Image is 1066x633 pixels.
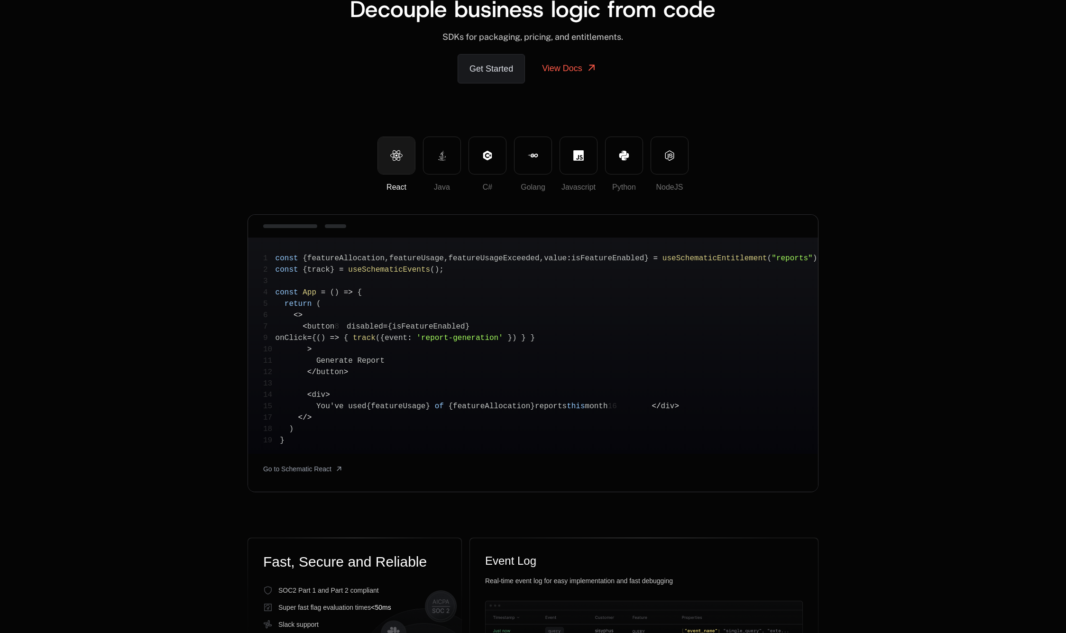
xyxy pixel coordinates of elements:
[485,576,803,586] div: Real-time event log for easy implementation and fast debugging
[347,322,383,331] span: disabled
[312,391,325,399] span: div
[303,254,307,263] span: {
[339,266,344,274] span: =
[263,264,276,275] span: 2
[608,401,625,412] span: 16
[530,334,535,342] span: }
[330,266,335,274] span: }
[263,332,276,344] span: 9
[377,137,415,174] button: React
[442,32,623,42] span: SDKs for packaging, pricing, and entitlements.
[289,425,294,433] span: )
[661,402,675,411] span: div
[514,137,552,174] button: Golang
[385,254,389,263] span: ,
[444,254,449,263] span: ,
[662,254,767,263] span: useSchematicEntitlement
[485,553,803,569] div: Event Log
[321,288,326,297] span: =
[435,402,444,411] span: of
[651,137,689,174] button: NodeJS
[330,334,339,342] span: =>
[307,345,312,354] span: >
[316,334,321,342] span: (
[263,355,280,367] span: 11
[385,334,407,342] span: event
[334,288,339,297] span: )
[423,137,461,174] button: Java
[307,413,312,422] span: >
[307,334,312,342] span: =
[448,402,453,411] span: {
[507,334,512,342] span: }
[263,310,276,321] span: 6
[521,334,526,342] span: }
[348,266,430,274] span: useSchematicEvents
[439,266,444,274] span: ;
[263,287,276,298] span: 4
[278,586,379,595] span: SOC2 Part 1 and Part 2 compliant
[378,182,415,193] div: React
[276,254,298,263] span: const
[644,254,649,263] span: }
[653,254,658,263] span: =
[358,288,362,297] span: {
[407,334,412,342] span: :
[567,402,585,411] span: this
[567,254,571,263] span: :
[425,402,430,411] span: }
[344,368,349,376] span: >
[307,391,312,399] span: <
[307,254,385,263] span: featureAllocation
[383,322,388,331] span: =
[540,254,544,263] span: ,
[303,322,307,331] span: <
[376,334,380,342] span: (
[367,402,371,411] span: {
[469,137,506,174] button: C#
[263,298,276,310] span: 5
[294,311,298,320] span: <
[344,334,349,342] span: {
[278,603,391,612] span: Super fast flag evaluation times
[515,182,551,193] div: Golang
[263,253,276,264] span: 1
[767,254,772,263] span: (
[263,401,280,412] span: 15
[560,137,597,174] button: Javascript
[303,288,316,297] span: App
[263,321,276,332] span: 7
[813,254,818,263] span: )
[357,357,385,365] span: Report
[531,54,608,83] a: View Docs
[435,266,440,274] span: )
[387,322,392,331] span: {
[316,300,321,308] span: (
[330,288,335,297] span: (
[344,288,353,297] span: =>
[263,275,276,287] span: 3
[389,254,444,263] span: featureUsage
[449,254,540,263] span: featureUsageExceeded
[772,254,812,263] span: "reports"
[276,288,298,297] span: const
[263,378,280,389] span: 13
[458,54,525,83] a: Get Started
[316,357,353,365] span: Generate
[280,436,285,445] span: }
[416,334,503,342] span: 'report-generation'
[571,254,644,263] span: isFeatureEnabled
[307,266,330,274] span: track
[652,402,656,411] span: <
[303,266,307,274] span: {
[276,266,298,274] span: const
[298,413,303,422] span: <
[585,402,608,411] span: month
[560,182,597,193] div: Javascript
[263,344,280,355] span: 10
[430,266,435,274] span: (
[312,334,316,342] span: {
[263,423,280,435] span: 18
[307,368,312,376] span: <
[465,322,470,331] span: }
